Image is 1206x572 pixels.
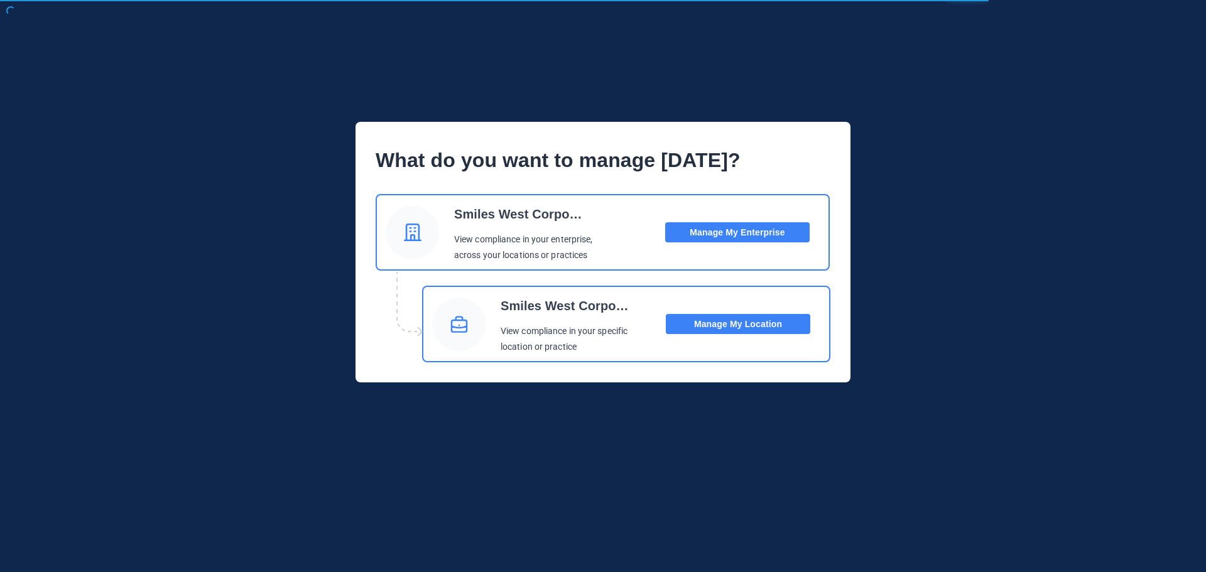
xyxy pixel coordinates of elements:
button: Manage My Enterprise [665,222,810,242]
p: View compliance in your enterprise, [454,232,593,248]
p: View compliance in your specific [501,323,629,340]
p: Smiles West Corporate [454,202,583,227]
p: Smiles West Corporate [501,293,629,318]
p: What do you want to manage [DATE]? [376,142,830,179]
p: across your locations or practices [454,247,593,264]
button: Manage My Location [666,314,810,334]
iframe: Drift Widget Chat Controller [989,483,1191,533]
p: location or practice [501,339,629,355]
